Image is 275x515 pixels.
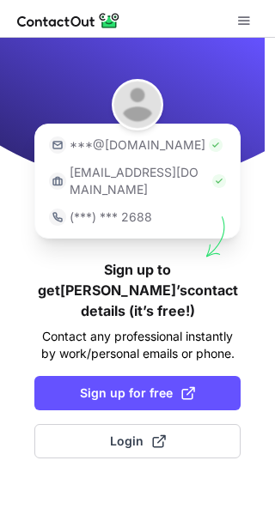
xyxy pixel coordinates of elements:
[17,10,120,31] img: ContactOut v5.3.10
[34,376,241,410] button: Sign up for free
[49,173,66,190] img: https://contactout.com/extension/app/static/media/login-work-icon.638a5007170bc45168077fde17b29a1...
[70,164,209,198] p: [EMAIL_ADDRESS][DOMAIN_NAME]
[49,209,66,226] img: https://contactout.com/extension/app/static/media/login-phone-icon.bacfcb865e29de816d437549d7f4cb...
[34,328,241,362] p: Contact any professional instantly by work/personal emails or phone.
[49,136,66,154] img: https://contactout.com/extension/app/static/media/login-email-icon.f64bce713bb5cd1896fef81aa7b14a...
[209,138,223,152] img: Check Icon
[212,174,226,188] img: Check Icon
[34,424,241,458] button: Login
[112,79,163,130] img: Marcelo Ribeiro
[80,385,195,402] span: Sign up for free
[110,433,166,450] span: Login
[34,259,241,321] h1: Sign up to get [PERSON_NAME]’s contact details (it’s free!)
[70,136,205,154] p: ***@[DOMAIN_NAME]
